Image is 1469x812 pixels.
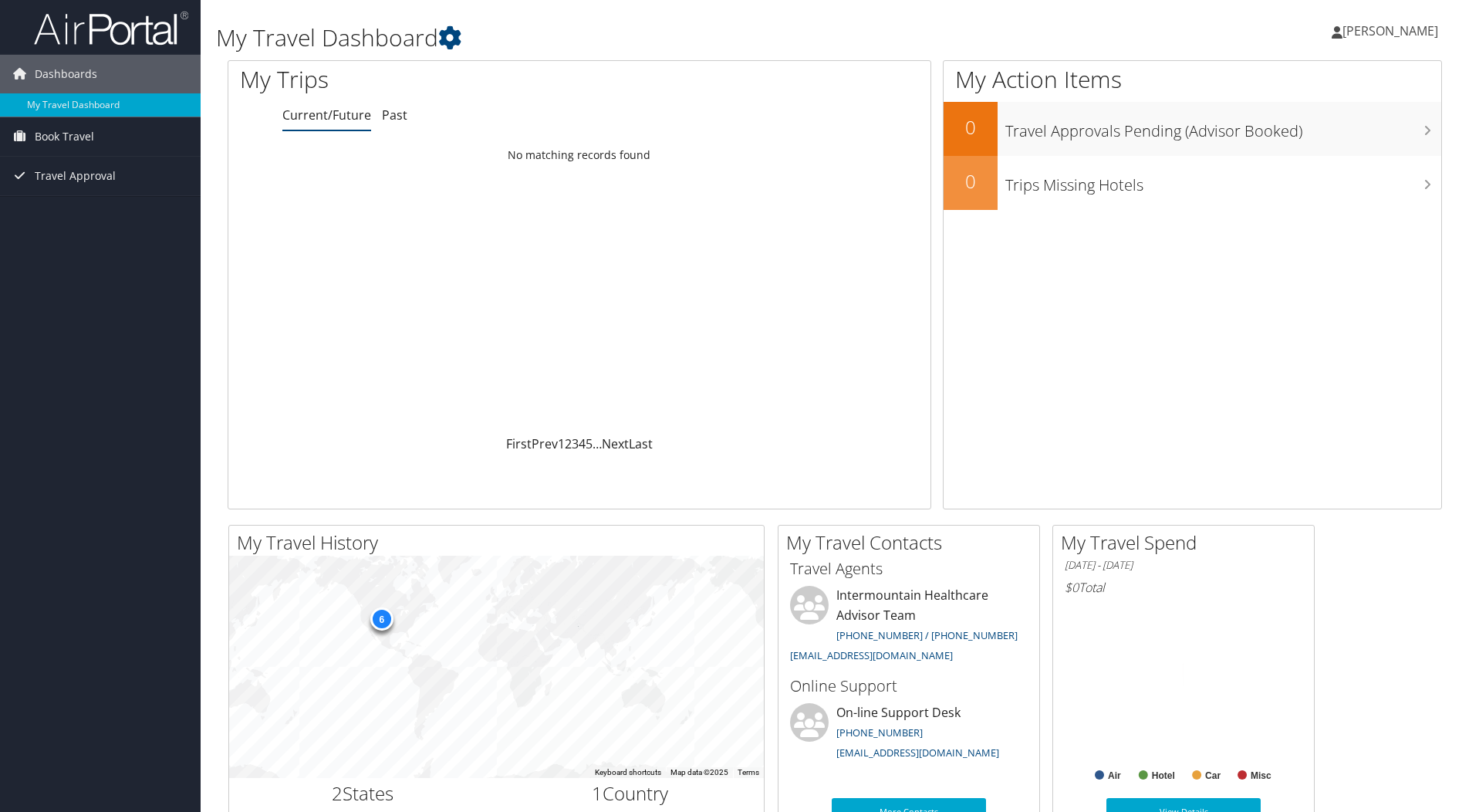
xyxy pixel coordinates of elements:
[1205,770,1221,781] text: Car
[370,607,393,631] div: 6
[241,780,485,807] h2: States
[558,435,565,452] a: 1
[1342,22,1438,39] span: [PERSON_NAME]
[1065,579,1302,596] h6: Total
[1005,113,1441,142] h3: Travel Approvals Pending (Advisor Booked)
[240,63,626,96] h1: My Trips
[836,726,923,739] a: [PHONE_NUMBER]
[1065,579,1079,596] span: $0
[237,529,764,556] h2: My Travel History
[508,780,753,807] h2: Country
[1065,558,1302,573] h6: [DATE] - [DATE]
[670,768,728,776] span: Map data ©2025
[382,107,407,123] a: Past
[1251,770,1271,781] text: Misc
[782,586,1035,668] li: Intermountain Healthcare Advisor Team
[592,780,603,806] span: 1
[944,156,1441,210] a: 0Trips Missing Hotels
[35,117,94,156] span: Book Travel
[35,55,97,93] span: Dashboards
[1108,770,1121,781] text: Air
[790,675,1028,697] h3: Online Support
[228,141,930,169] td: No matching records found
[790,558,1028,580] h3: Travel Agents
[282,107,371,123] a: Current/Future
[836,628,1018,642] a: [PHONE_NUMBER] / [PHONE_NUMBER]
[579,435,586,452] a: 4
[332,780,343,806] span: 2
[34,10,188,46] img: airportal-logo.png
[506,435,532,452] a: First
[786,529,1039,556] h2: My Travel Contacts
[565,435,572,452] a: 2
[1332,8,1454,54] a: [PERSON_NAME]
[586,435,593,452] a: 5
[1152,770,1175,781] text: Hotel
[629,435,653,452] a: Last
[1005,167,1441,196] h3: Trips Missing Hotels
[836,746,999,760] a: [EMAIL_ADDRESS][DOMAIN_NAME]
[602,435,629,452] a: Next
[532,435,558,452] a: Prev
[790,648,953,662] a: [EMAIL_ADDRESS][DOMAIN_NAME]
[944,63,1441,96] h1: My Action Items
[233,758,284,778] img: Google
[782,703,1035,766] li: On-line Support Desk
[944,168,998,195] h2: 0
[593,435,602,452] span: …
[216,22,1041,54] h1: My Travel Dashboard
[233,758,284,778] a: Open this area in Google Maps (opens a new window)
[944,114,998,140] h2: 0
[595,767,661,778] button: Keyboard shortcuts
[572,435,579,452] a: 3
[738,768,759,776] a: Terms (opens in new tab)
[35,157,116,195] span: Travel Approval
[1061,529,1314,556] h2: My Travel Spend
[944,102,1441,156] a: 0Travel Approvals Pending (Advisor Booked)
